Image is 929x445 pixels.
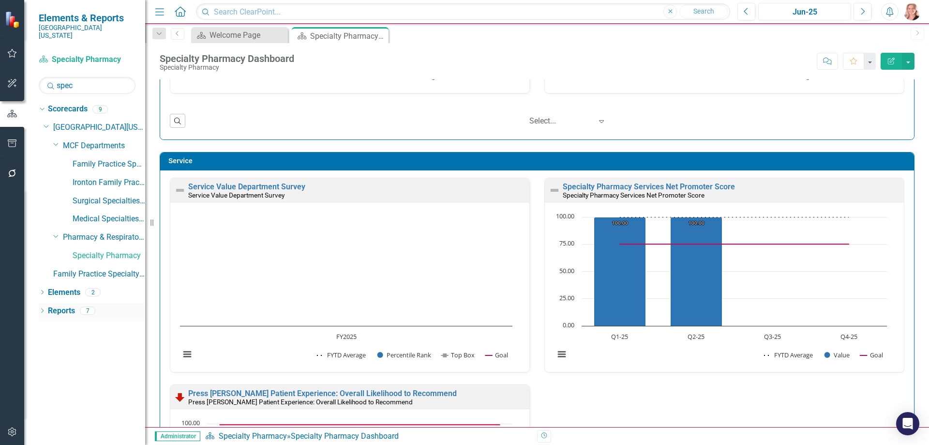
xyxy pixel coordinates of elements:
[53,269,145,280] a: Family Practice Specialty Associates ([PERSON_NAME])
[824,351,850,359] button: Show Value
[5,11,22,28] img: ClearPoint Strategy
[550,212,899,369] div: Chart. Highcharts interactive chart.
[559,266,574,275] text: 50.00
[188,389,457,398] a: Press [PERSON_NAME] Patient Experience: Overall Likelihood to Recommend
[53,122,145,133] a: [GEOGRAPHIC_DATA][US_STATE]
[188,191,285,199] small: Service Value Department Survey
[85,288,101,296] div: 2
[336,332,357,341] text: FY2025
[48,306,75,317] a: Reports
[764,332,781,341] text: Q3-25
[39,77,135,94] input: Search Below...
[485,351,508,359] button: Show Goal
[73,159,145,170] a: Family Practice Specialty Associates
[73,214,145,225] a: Medical Specialties Overall
[559,239,574,247] text: 75.00
[175,212,517,369] svg: Interactive chart
[63,232,145,243] a: Pharmacy & Respiratory
[563,191,704,199] small: Specialty Pharmacy Services Net Promoter Score
[549,184,560,196] img: Not Defined
[63,140,145,152] a: MCF Departments
[563,321,574,329] text: 0.00
[671,217,722,326] path: Q2-25, 100. Value.
[174,184,186,196] img: Not Defined
[210,29,285,41] div: Welcome Page
[80,307,95,315] div: 7
[618,215,851,219] g: FYTD Average, series 1 of 3. Line with 4 data points.
[194,29,285,41] a: Welcome Page
[39,54,135,65] a: Specialty Pharmacy
[160,53,294,64] div: Specialty Pharmacy Dashboard
[594,217,850,326] g: Value, series 2 of 3. Bar series with 4 bars.
[860,351,883,359] button: Show Goal
[689,219,704,226] text: 100.00
[840,332,857,341] text: Q4-25
[310,30,386,42] div: Specialty Pharmacy Dashboard
[73,250,145,261] a: Specialty Pharmacy
[174,391,186,403] img: Below Plan
[205,431,530,442] div: »
[544,178,904,372] div: Double-Click to Edit
[168,157,909,165] h3: Service
[618,242,851,246] g: Goal, series 3 of 3. Line with 4 data points.
[896,412,919,435] div: Open Intercom Messenger
[175,212,524,369] div: Chart. Highcharts interactive chart.
[693,7,714,15] span: Search
[291,431,399,441] div: Specialty Pharmacy Dashboard
[903,3,921,20] img: Tiffany LaCoste
[180,348,194,361] button: View chart menu, Chart
[762,6,848,18] div: Jun-25
[441,351,475,359] button: Show Top Box
[188,398,413,406] small: Press [PERSON_NAME] Patient Experience: Overall Likelihood to Recommend
[73,177,145,188] a: Ironton Family Practice & Specialty
[550,212,892,369] svg: Interactive chart
[73,196,145,207] a: Surgical Specialties Overall
[39,12,135,24] span: Elements & Reports
[155,431,200,441] span: Administrator
[48,287,80,298] a: Elements
[219,431,287,441] a: Specialty Pharmacy
[611,332,628,341] text: Q1-25
[218,423,502,427] g: Goal, series 3 of 4. Line with 12 data points.
[181,418,200,427] text: 100.00
[317,351,367,359] button: Show FYTD Average
[196,3,730,20] input: Search ClearPoint...
[758,3,851,20] button: Jun-25
[170,178,530,372] div: Double-Click to Edit
[556,212,574,220] text: 100.00
[377,351,432,359] button: Show Percentile Rank
[39,24,135,40] small: [GEOGRAPHIC_DATA][US_STATE]
[160,64,294,71] div: Specialty Pharmacy
[92,105,108,113] div: 9
[188,182,305,191] a: Service Value Department Survey
[563,182,735,191] a: Specialty Pharmacy Services Net Promoter Score
[555,348,569,361] button: View chart menu, Chart
[48,104,88,115] a: Scorecards
[559,293,574,302] text: 25.00
[612,219,628,226] text: 100.00
[594,217,646,326] path: Q1-25, 100. Value.
[764,351,814,359] button: Show FYTD Average
[679,5,728,18] button: Search
[688,332,704,341] text: Q2-25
